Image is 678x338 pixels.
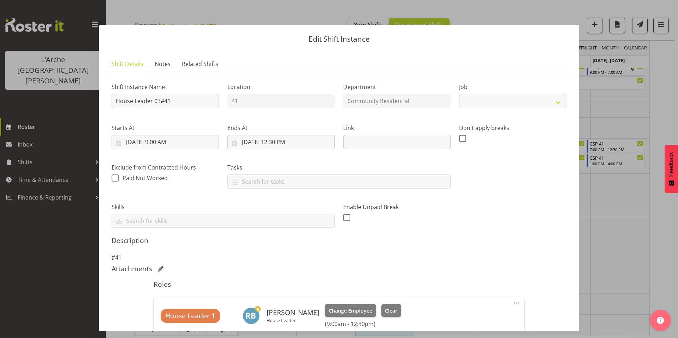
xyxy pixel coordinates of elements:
[155,60,171,68] span: Notes
[165,311,215,321] span: House Leader 1
[267,318,319,323] p: House Leader
[112,203,335,211] label: Skills
[112,83,219,91] label: Shift Instance Name
[668,152,674,177] span: Feedback
[343,124,451,132] label: Link
[227,163,451,172] label: Tasks
[106,35,572,43] p: Edit Shift Instance
[112,135,219,149] input: Click to select...
[459,83,566,91] label: Job
[325,304,376,317] button: Change Employee
[657,317,664,324] img: help-xxl-2.png
[459,124,566,132] label: Don't apply breaks
[112,94,219,108] input: Shift Instance Name
[112,124,219,132] label: Starts At
[325,320,401,327] h6: (9:00am - 12:30pm)
[243,307,260,324] img: robin-buch3407.jpg
[227,135,335,149] input: Click to select...
[112,60,143,68] span: Shift Details
[343,203,451,211] label: Enable Unpaid Break
[154,280,524,289] h5: Roles
[112,253,566,262] p: #41
[112,265,152,273] h5: Attachments
[227,83,335,91] label: Location
[381,304,402,317] button: Clear
[112,163,219,172] label: Exclude from Contracted Hours
[228,176,450,187] input: Search for tasks
[112,236,566,245] h5: Description
[227,124,335,132] label: Ends At
[182,60,218,68] span: Related Shifts
[112,215,334,226] input: Search for skills
[385,307,397,315] span: Clear
[329,307,372,315] span: Change Employee
[665,145,678,193] button: Feedback - Show survey
[267,309,319,316] h6: [PERSON_NAME]
[343,83,451,91] label: Department
[123,174,168,182] span: Paid Not Worked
